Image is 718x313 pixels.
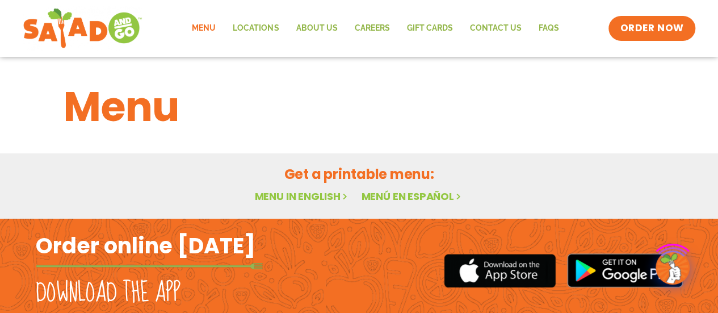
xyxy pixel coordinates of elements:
a: Menu in English [254,189,350,203]
a: FAQs [530,15,567,41]
h1: Menu [64,76,655,137]
a: Locations [224,15,287,41]
img: fork [36,263,263,269]
a: ORDER NOW [608,16,695,41]
h2: Get a printable menu: [64,164,655,184]
h2: Download the app [36,277,180,309]
a: GIFT CARDS [398,15,461,41]
a: Contact Us [461,15,530,41]
h2: Order online [DATE] [36,232,255,260]
img: new-SAG-logo-768×292 [23,6,142,51]
a: Careers [346,15,398,41]
a: About Us [287,15,346,41]
span: ORDER NOW [620,22,683,35]
a: Menú en español [361,189,463,203]
nav: Menu [183,15,567,41]
a: Menu [183,15,224,41]
img: appstore [444,252,556,289]
img: google_play [567,253,683,287]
